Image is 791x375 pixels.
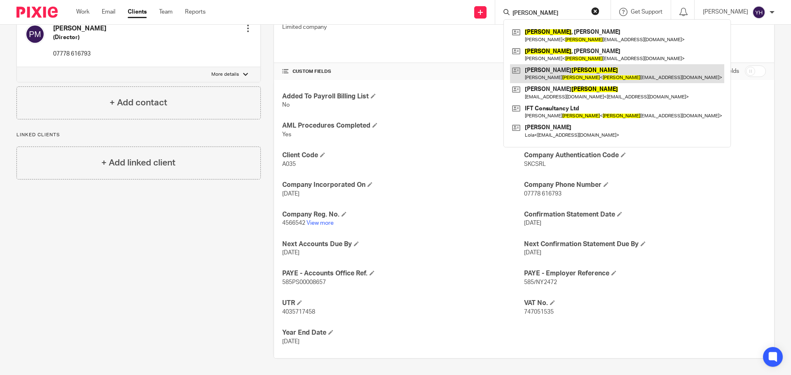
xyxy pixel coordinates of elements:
[524,191,562,197] span: 07778 616793
[102,8,115,16] a: Email
[53,33,106,42] h5: (Director)
[524,269,766,278] h4: PAYE - Employer Reference
[282,269,524,278] h4: PAYE - Accounts Office Ref.
[282,210,524,219] h4: Company Reg. No.
[282,161,296,167] span: A035
[25,24,45,44] img: svg%3E
[185,8,206,16] a: Reports
[524,240,766,249] h4: Next Confirmation Statement Due By
[282,68,524,75] h4: CUSTOM FIELDS
[524,151,766,160] h4: Company Authentication Code
[282,299,524,307] h4: UTR
[53,50,106,58] p: 07778 616793
[282,121,524,130] h4: AML Procedures Completed
[282,132,291,137] span: Yes
[282,309,315,315] span: 4035717458
[53,24,106,33] h4: [PERSON_NAME]
[282,240,524,249] h4: Next Accounts Due By
[307,220,334,226] a: View more
[703,8,748,16] p: [PERSON_NAME]
[524,250,541,256] span: [DATE]
[211,71,239,78] p: More details
[282,280,326,285] span: 585PS00008657
[524,210,766,219] h4: Confirmation Statement Date
[282,250,300,256] span: [DATE]
[524,181,766,189] h4: Company Phone Number
[282,151,524,160] h4: Client Code
[282,102,290,108] span: No
[524,309,554,315] span: 747051535
[16,132,261,138] p: Linked clients
[282,220,305,226] span: 4566542
[110,96,167,109] h4: + Add contact
[591,7,599,15] button: Clear
[76,8,89,16] a: Work
[631,9,662,15] span: Get Support
[524,280,557,285] span: 585/NY2472
[159,8,173,16] a: Team
[524,220,541,226] span: [DATE]
[101,156,176,169] h4: + Add linked client
[282,92,524,101] h4: Added To Payroll Billing List
[512,10,586,17] input: Search
[128,8,147,16] a: Clients
[524,161,546,167] span: SKCSRL
[282,328,524,337] h4: Year End Date
[282,191,300,197] span: [DATE]
[282,23,524,31] p: Limited company
[752,6,765,19] img: svg%3E
[282,339,300,345] span: [DATE]
[524,299,766,307] h4: VAT No.
[282,181,524,189] h4: Company Incorporated On
[16,7,58,18] img: Pixie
